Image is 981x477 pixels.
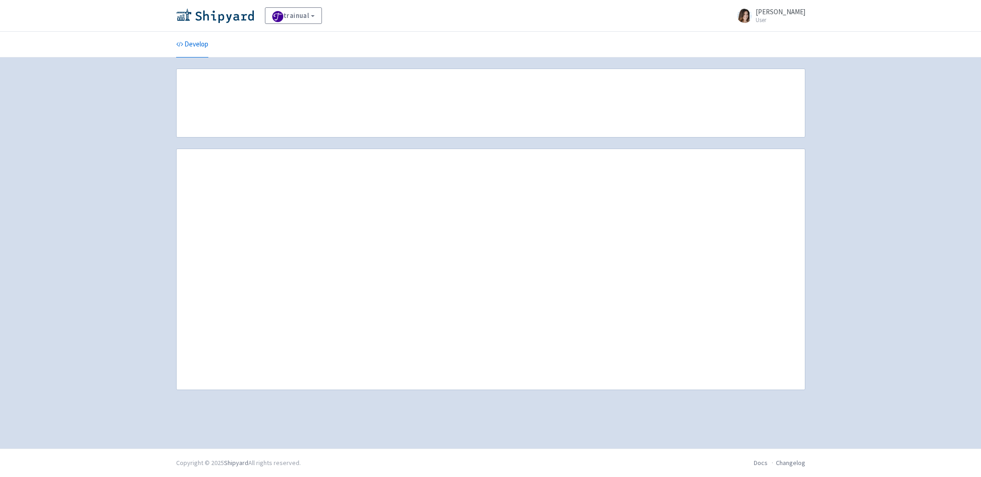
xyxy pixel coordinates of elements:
img: Shipyard logo [176,8,254,23]
a: Docs [754,459,768,467]
a: Changelog [776,459,805,467]
small: User [756,17,805,23]
a: Shipyard [224,459,248,467]
a: [PERSON_NAME] User [732,8,805,23]
div: Copyright © 2025 All rights reserved. [176,458,301,468]
span: [PERSON_NAME] [756,7,805,16]
a: Develop [176,32,208,57]
a: trainual [265,7,322,24]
